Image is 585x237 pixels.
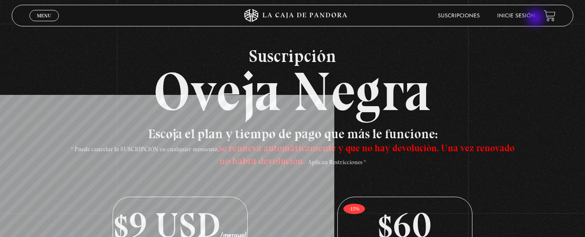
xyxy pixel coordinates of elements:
span: Cerrar [34,20,54,26]
span: * Puede cancelar la SUSCRIPCIÓN en cualquier momento, - Aplican Restricciones * [71,146,514,166]
a: Suscripciones [438,13,480,19]
a: Inicie sesión [497,13,535,19]
h2: Oveja Negra [12,47,573,119]
span: se renueva automáticamente y que no hay devolución. Una vez renovado no habrá devolución. [219,142,514,167]
span: Menu [37,13,51,18]
a: View your shopping cart [544,10,556,21]
h3: Escoja el plan y tiempo de pago que más le funcione: [68,127,517,166]
span: Suscripción [12,47,573,65]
